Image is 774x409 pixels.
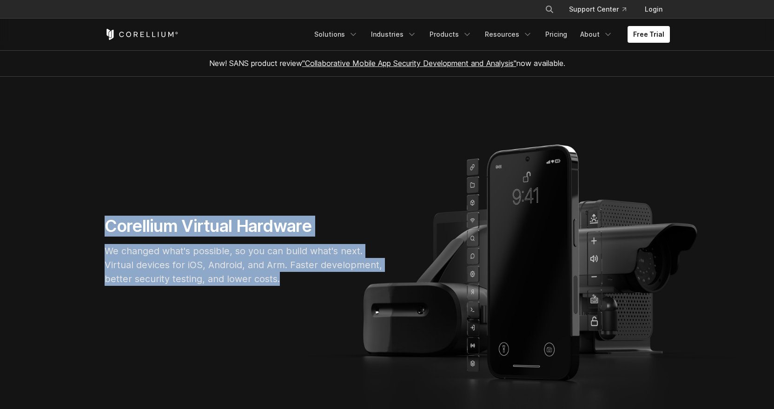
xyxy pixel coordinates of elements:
[105,216,384,237] h1: Corellium Virtual Hardware
[105,244,384,286] p: We changed what's possible, so you can build what's next. Virtual devices for iOS, Android, and A...
[424,26,477,43] a: Products
[302,59,516,68] a: "Collaborative Mobile App Security Development and Analysis"
[534,1,670,18] div: Navigation Menu
[209,59,565,68] span: New! SANS product review now available.
[562,1,634,18] a: Support Center
[628,26,670,43] a: Free Trial
[637,1,670,18] a: Login
[541,1,558,18] button: Search
[309,26,670,43] div: Navigation Menu
[479,26,538,43] a: Resources
[309,26,364,43] a: Solutions
[575,26,618,43] a: About
[365,26,422,43] a: Industries
[540,26,573,43] a: Pricing
[105,29,179,40] a: Corellium Home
